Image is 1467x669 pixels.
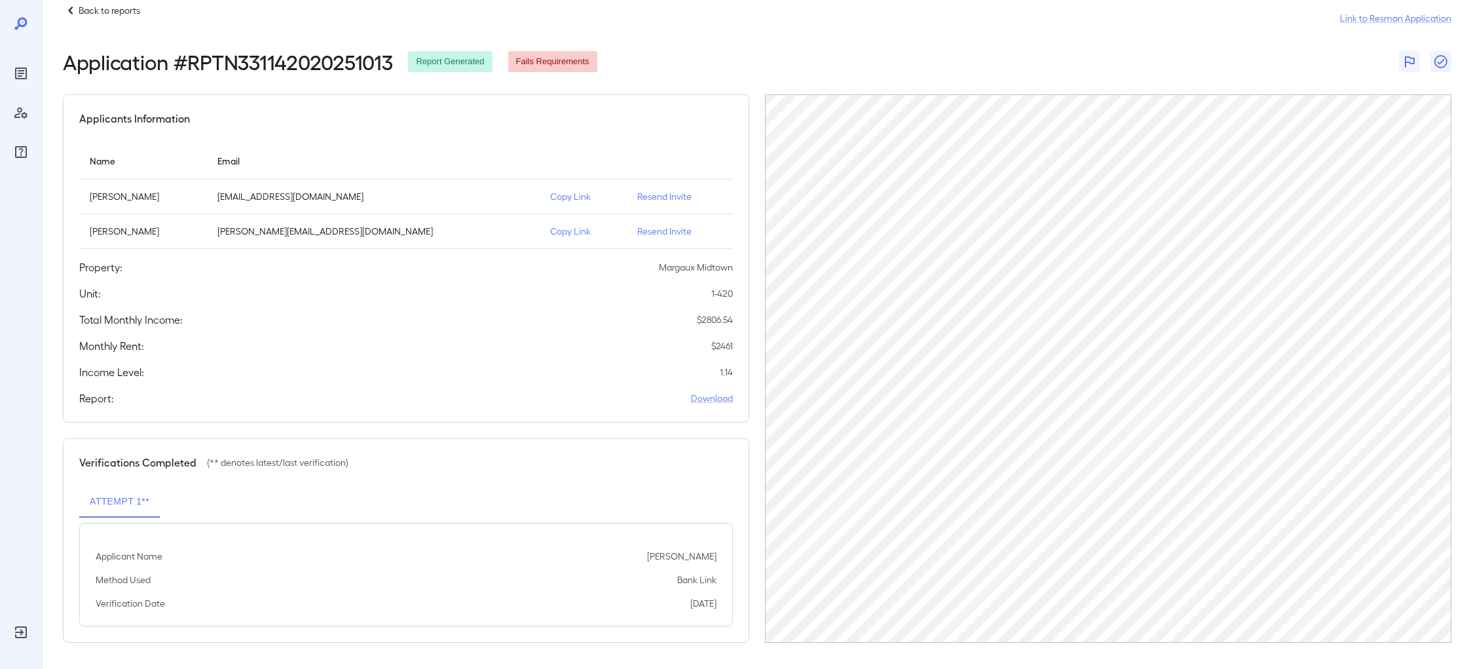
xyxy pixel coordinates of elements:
[637,225,722,238] p: Resend Invite
[96,550,162,563] p: Applicant Name
[79,391,114,406] h5: Report:
[96,573,151,586] p: Method Used
[711,287,733,300] p: 1-420
[677,573,716,586] p: Bank Link
[697,313,733,326] p: $ 2806.54
[90,225,196,238] p: [PERSON_NAME]
[96,597,165,610] p: Verification Date
[79,142,207,180] th: Name
[550,190,616,203] p: Copy Link
[711,339,733,353] p: $ 2461
[90,190,196,203] p: [PERSON_NAME]
[207,456,348,469] p: (** denotes latest/last verification)
[1399,51,1420,72] button: Flag Report
[408,56,492,68] span: Report Generated
[659,261,733,274] p: Margaux Midtown
[79,286,101,301] h5: Unit:
[550,225,616,238] p: Copy Link
[217,225,530,238] p: [PERSON_NAME][EMAIL_ADDRESS][DOMAIN_NAME]
[79,455,196,470] h5: Verifications Completed
[79,4,140,17] p: Back to reports
[10,63,31,84] div: Reports
[1340,12,1451,25] a: Link to Resman Application
[207,142,540,180] th: Email
[79,259,122,275] h5: Property:
[10,622,31,643] div: Log Out
[79,338,144,354] h5: Monthly Rent:
[79,111,190,126] h5: Applicants Information
[217,190,530,203] p: [EMAIL_ADDRESS][DOMAIN_NAME]
[1430,51,1451,72] button: Close Report
[647,550,716,563] p: [PERSON_NAME]
[690,597,716,610] p: [DATE]
[10,142,31,162] div: FAQ
[63,50,392,73] h2: Application # RPTN331142020251013
[79,486,160,518] button: Attempt 1**
[10,102,31,123] div: Manage Users
[720,366,733,379] p: 1.14
[508,56,597,68] span: Fails Requirements
[691,392,733,405] a: Download
[637,190,722,203] p: Resend Invite
[79,312,183,328] h5: Total Monthly Income:
[79,364,144,380] h5: Income Level:
[79,142,733,249] table: simple table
